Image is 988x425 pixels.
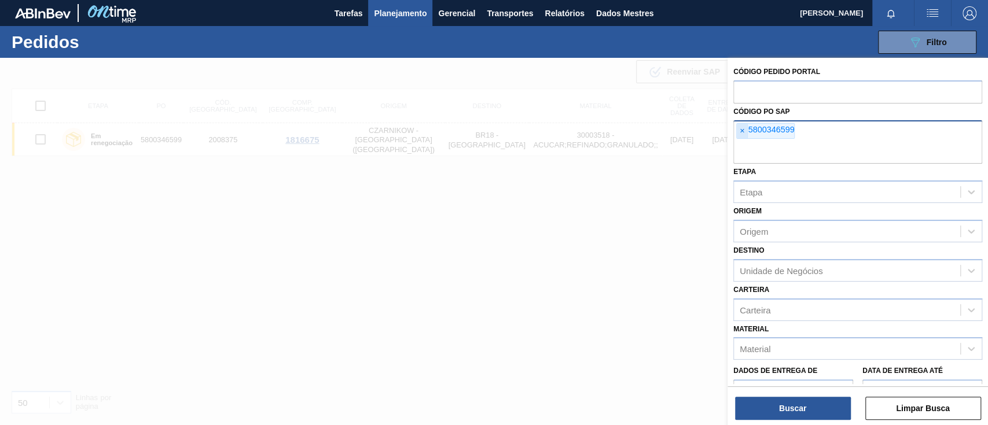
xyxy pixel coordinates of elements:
[733,286,769,294] font: Carteira
[335,9,363,18] font: Tarefas
[733,168,756,176] font: Etapa
[740,227,768,236] font: Origem
[733,207,762,215] font: Origem
[487,9,533,18] font: Transportes
[872,5,909,21] button: Notificações
[878,31,976,54] button: Filtro
[545,9,584,18] font: Relatórios
[596,9,654,18] font: Dados Mestres
[12,32,79,51] font: Pedidos
[438,9,475,18] font: Gerencial
[740,344,770,354] font: Material
[733,108,789,116] font: Código PO SAP
[733,325,769,333] font: Material
[740,305,770,315] font: Carteira
[740,265,822,275] font: Unidade de Negócios
[927,38,947,47] font: Filtro
[374,9,427,18] font: Planejamento
[963,6,976,20] img: Sair
[800,9,863,17] font: [PERSON_NAME]
[862,379,982,402] input: dd/mm/aaaa
[733,68,820,76] font: Código Pedido Portal
[15,8,71,19] img: TNhmsLtSVTkK8tSr43FrP2fwEKptu5GPRR3wAAAABJRU5ErkJggg==
[740,187,762,197] font: Etapa
[733,246,764,254] font: Destino
[740,126,744,135] font: ×
[733,367,817,375] font: Dados de Entrega de
[862,367,943,375] font: Data de Entrega até
[748,125,794,134] font: 5800346599
[925,6,939,20] img: ações do usuário
[733,379,853,402] input: dd/mm/aaaa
